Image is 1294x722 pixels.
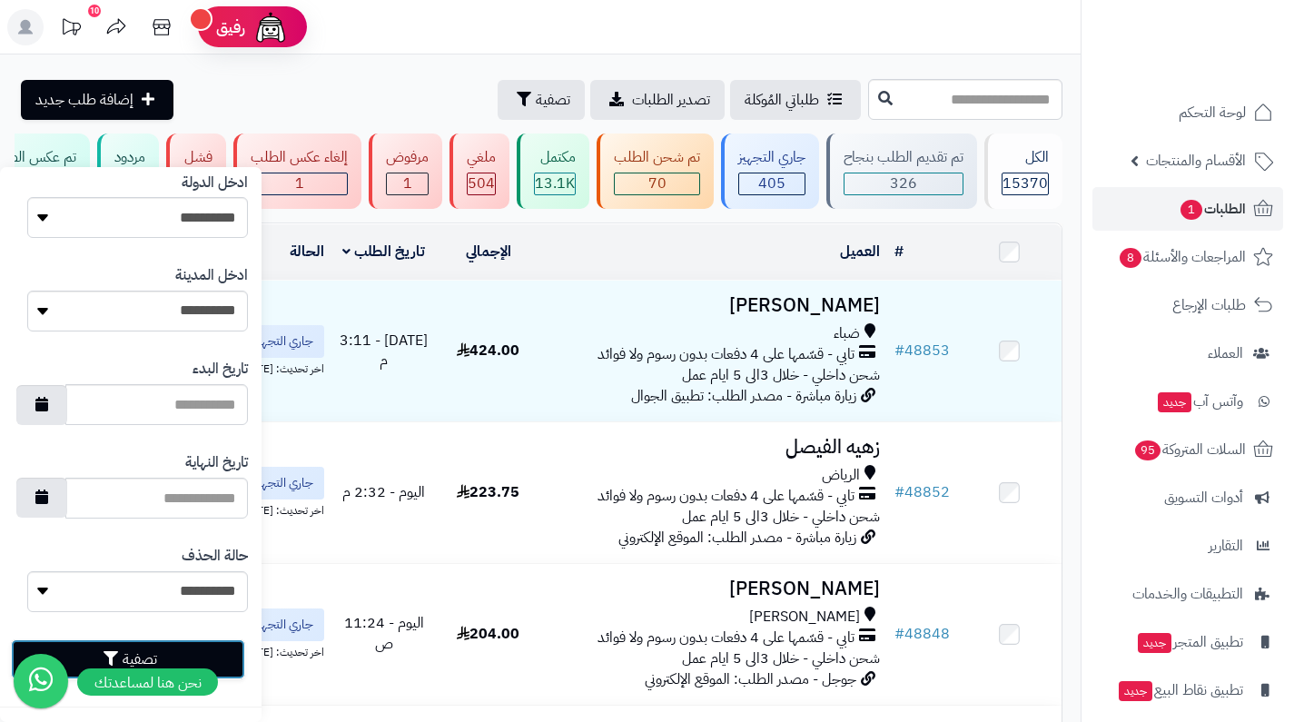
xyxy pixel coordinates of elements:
[615,173,699,194] div: 70
[1133,437,1246,462] span: السلات المتروكة
[598,486,854,507] span: تابي - قسّمها على 4 دفعات بدون رسوم ولا فوائد
[1092,428,1283,471] a: السلات المتروكة95
[739,173,805,194] div: 405
[834,323,860,344] span: ضباء
[682,648,880,669] span: شحن داخلي - خلال 3الى 5 ايام عمل
[182,173,248,193] label: ادخل الدولة
[252,173,347,194] div: 1
[1172,292,1246,318] span: طلبات الإرجاع
[1092,235,1283,279] a: المراجعات والأسئلة8
[1209,533,1243,559] span: التقارير
[1136,629,1243,655] span: تطبيق المتجر
[598,628,854,648] span: تابي - قسّمها على 4 دفعات بدون رسوم ولا فوائد
[894,340,950,361] a: #48853
[682,364,880,386] span: شحن داخلي - خلال 3الى 5 ايام عمل
[894,241,904,262] a: #
[598,344,854,365] span: تابي - قسّمها على 4 دفعات بدون رسوم ولا فوائد
[254,474,313,492] span: جاري التجهيز
[94,134,163,209] a: مردود 2
[468,173,495,194] span: 504
[457,623,519,645] span: 204.00
[182,546,248,567] label: حالة الحذف
[403,173,412,194] span: 1
[466,241,511,262] a: الإجمالي
[894,481,950,503] a: #48852
[1092,380,1283,423] a: وآتس آبجديد
[185,452,248,473] label: تاريخ النهاية
[446,134,513,209] a: ملغي 504
[823,134,981,209] a: تم تقديم الطلب بنجاح 326
[1117,677,1243,703] span: تطبيق نقاط البيع
[183,147,212,168] div: فشل
[193,359,248,380] label: تاريخ البدء
[631,385,856,407] span: زيارة مباشرة - مصدر الطلب: تطبيق الجوال
[1092,283,1283,327] a: طلبات الإرجاع
[387,173,428,194] div: 1
[1092,620,1283,664] a: تطبيق المتجرجديد
[1003,173,1048,194] span: 15370
[1120,248,1141,268] span: 8
[1156,389,1243,414] span: وآتس آب
[498,80,585,120] button: تصفية
[535,173,575,194] div: 13139
[1132,581,1243,607] span: التطبيقات والخدمات
[88,5,101,17] div: 10
[1171,51,1277,89] img: logo-2.png
[252,9,289,45] img: ai-face.png
[1180,200,1202,220] span: 1
[21,80,173,120] a: إضافة طلب جديد
[548,437,880,458] h3: زهيه الفيصل
[457,340,519,361] span: 424.00
[1158,392,1191,412] span: جديد
[548,295,880,316] h3: [PERSON_NAME]
[175,265,248,286] label: ادخل المدينة
[11,639,245,679] button: تصفية
[1092,331,1283,375] a: العملاء
[1164,485,1243,510] span: أدوات التسويق
[894,481,904,503] span: #
[254,332,313,351] span: جاري التجهيز
[534,147,576,168] div: مكتمل
[230,134,365,209] a: إلغاء عكس الطلب 1
[632,89,710,111] span: تصدير الطلبات
[342,481,425,503] span: اليوم - 2:32 م
[513,134,593,209] a: مكتمل 13.1K
[1092,187,1283,231] a: الطلبات1
[822,465,860,486] span: الرياض
[738,147,805,168] div: جاري التجهيز
[536,89,570,111] span: تصفية
[290,241,324,262] a: الحالة
[590,80,725,120] a: تصدير الطلبات
[1002,147,1049,168] div: الكل
[344,612,424,655] span: اليوم - 11:24 ص
[614,147,700,168] div: تم شحن الطلب
[1208,341,1243,366] span: العملاء
[254,616,313,634] span: جاري التجهيز
[682,506,880,528] span: شحن داخلي - خلال 3الى 5 ايام عمل
[1092,572,1283,616] a: التطبيقات والخدمات
[758,173,785,194] span: 405
[35,89,133,111] span: إضافة طلب جديد
[340,330,428,372] span: [DATE] - 3:11 م
[251,147,348,168] div: إلغاء عكس الطلب
[618,527,856,549] span: زيارة مباشرة - مصدر الطلب: الموقع الإلكتروني
[1092,91,1283,134] a: لوحة التحكم
[1179,100,1246,125] span: لوحة التحكم
[1092,476,1283,519] a: أدوات التسويق
[1092,668,1283,712] a: تطبيق نقاط البيعجديد
[845,173,963,194] div: 326
[535,173,575,194] span: 13.1K
[745,89,819,111] span: طلباتي المُوكلة
[1146,148,1246,173] span: الأقسام والمنتجات
[717,134,823,209] a: جاري التجهيز 405
[342,241,425,262] a: تاريخ الطلب
[840,241,880,262] a: العميل
[749,607,860,628] span: [PERSON_NAME]
[593,134,717,209] a: تم شحن الطلب 70
[645,668,856,690] span: جوجل - مصدر الطلب: الموقع الإلكتروني
[894,623,904,645] span: #
[163,134,230,209] a: فشل 181
[1092,524,1283,568] a: التقارير
[844,147,963,168] div: تم تقديم الطلب بنجاح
